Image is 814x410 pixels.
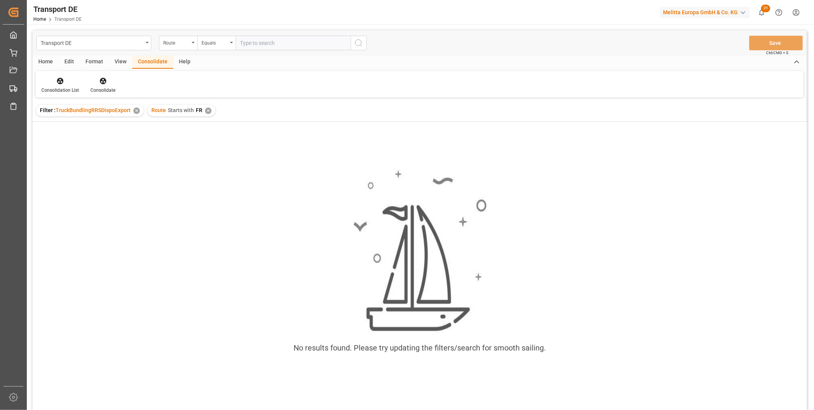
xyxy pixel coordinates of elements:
button: search button [351,36,367,50]
span: Ctrl/CMD + S [766,50,788,56]
div: Route [163,38,189,46]
div: Equals [202,38,228,46]
input: Type to search [236,36,351,50]
button: open menu [159,36,197,50]
div: Consolidate [90,87,115,94]
div: Home [33,56,59,69]
a: Home [33,17,46,22]
div: Melitta Europa GmbH & Co. KG [660,7,750,18]
button: open menu [36,36,151,50]
span: FR [196,107,202,113]
button: open menu [197,36,236,50]
div: No results found. Please try updating the filters/search for smooth sailing. [294,342,546,354]
div: View [109,56,132,69]
div: Format [80,56,109,69]
span: TruckBundlingRRSDispoExport [56,107,131,113]
div: Consolidation List [41,87,79,94]
img: smooth_sailing.jpeg [353,169,487,333]
div: Edit [59,56,80,69]
span: Filter : [40,107,56,113]
div: ✕ [205,107,212,114]
div: Transport DE [41,38,143,47]
div: ✕ [133,107,140,114]
div: Help [173,56,196,69]
button: Save [749,36,803,50]
button: Help Center [770,4,788,21]
div: Transport DE [33,3,82,15]
button: show 21 new notifications [753,4,770,21]
button: Melitta Europa GmbH & Co. KG [660,5,753,20]
div: Consolidate [132,56,173,69]
span: Starts with [168,107,194,113]
span: 21 [761,5,770,12]
span: Route [151,107,166,113]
